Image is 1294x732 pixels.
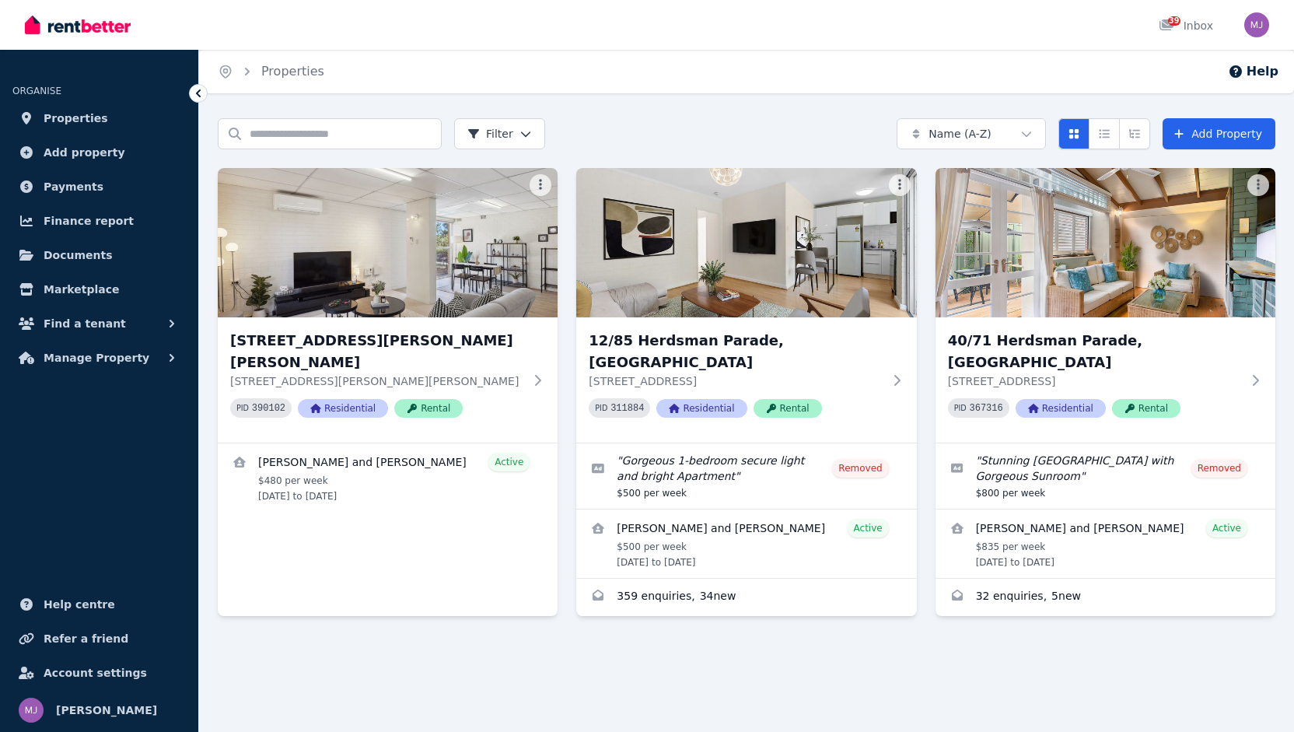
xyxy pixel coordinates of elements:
[44,109,108,128] span: Properties
[12,240,186,271] a: Documents
[44,280,119,299] span: Marketplace
[25,13,131,37] img: RentBetter
[12,137,186,168] a: Add property
[929,126,991,142] span: Name (A-Z)
[1247,174,1269,196] button: More options
[12,103,186,134] a: Properties
[12,342,186,373] button: Manage Property
[948,373,1241,389] p: [STREET_ADDRESS]
[230,373,523,389] p: [STREET_ADDRESS][PERSON_NAME][PERSON_NAME]
[897,118,1046,149] button: Name (A-Z)
[12,657,186,688] a: Account settings
[954,404,967,412] small: PID
[576,579,916,616] a: Enquiries for 12/85 Herdsman Parade, Wembley
[589,373,882,389] p: [STREET_ADDRESS]
[44,348,149,367] span: Manage Property
[298,399,388,418] span: Residential
[1244,12,1269,37] img: Michelle Johnston
[44,143,125,162] span: Add property
[970,403,1003,414] code: 367316
[936,168,1275,443] a: 40/71 Herdsman Parade, Wembley40/71 Herdsman Parade, [GEOGRAPHIC_DATA][STREET_ADDRESS]PID 367316R...
[44,246,113,264] span: Documents
[530,174,551,196] button: More options
[1058,118,1089,149] button: Card view
[44,177,103,196] span: Payments
[218,443,558,512] a: View details for Haider Hashmi and Namrah Tahir
[12,171,186,202] a: Payments
[610,403,644,414] code: 311884
[754,399,822,418] span: Rental
[936,510,1275,578] a: View details for Hui Sun and Xianfeng Wu
[1168,16,1180,26] span: 39
[467,126,513,142] span: Filter
[936,443,1275,509] a: Edit listing: Stunning Lakeside Townhouse with Gorgeous Sunroom
[12,274,186,305] a: Marketplace
[656,399,747,418] span: Residential
[1163,118,1275,149] a: Add Property
[394,399,463,418] span: Rental
[12,623,186,654] a: Refer a friend
[576,443,916,509] a: Edit listing: Gorgeous 1-bedroom secure light and bright Apartment
[454,118,545,149] button: Filter
[936,579,1275,616] a: Enquiries for 40/71 Herdsman Parade, Wembley
[12,205,186,236] a: Finance report
[44,664,147,682] span: Account settings
[44,212,134,230] span: Finance report
[1241,679,1278,716] iframe: Intercom live chat
[948,330,1241,373] h3: 40/71 Herdsman Parade, [GEOGRAPHIC_DATA]
[589,330,882,373] h3: 12/85 Herdsman Parade, [GEOGRAPHIC_DATA]
[12,589,186,620] a: Help centre
[252,403,285,414] code: 390102
[1119,118,1150,149] button: Expanded list view
[1089,118,1120,149] button: Compact list view
[1016,399,1106,418] span: Residential
[12,308,186,339] button: Find a tenant
[199,50,343,93] nav: Breadcrumb
[44,314,126,333] span: Find a tenant
[1058,118,1150,149] div: View options
[595,404,607,412] small: PID
[230,330,523,373] h3: [STREET_ADDRESS][PERSON_NAME][PERSON_NAME]
[1159,18,1213,33] div: Inbox
[576,510,916,578] a: View details for Simon MCDonnell and Catalina Perez
[44,629,128,648] span: Refer a friend
[936,168,1275,317] img: 40/71 Herdsman Parade, Wembley
[261,64,324,79] a: Properties
[889,174,911,196] button: More options
[236,404,249,412] small: PID
[12,86,61,96] span: ORGANISE
[1228,62,1278,81] button: Help
[218,168,558,317] img: 1/43 King George St, Victoria Park
[19,698,44,723] img: Michelle Johnston
[576,168,916,443] a: 12/85 Herdsman Parade, Wembley12/85 Herdsman Parade, [GEOGRAPHIC_DATA][STREET_ADDRESS]PID 311884R...
[218,168,558,443] a: 1/43 King George St, Victoria Park[STREET_ADDRESS][PERSON_NAME][PERSON_NAME][STREET_ADDRESS][PERS...
[56,701,157,720] span: [PERSON_NAME]
[1112,399,1180,418] span: Rental
[576,168,916,317] img: 12/85 Herdsman Parade, Wembley
[44,595,115,614] span: Help centre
